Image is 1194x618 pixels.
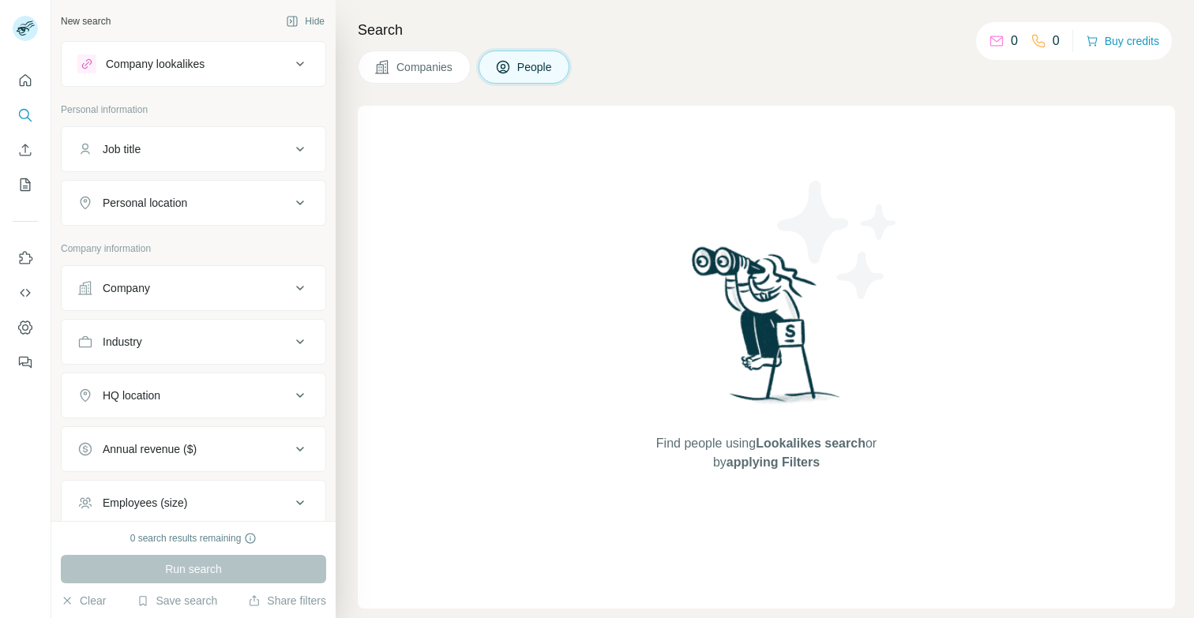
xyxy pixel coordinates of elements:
button: Annual revenue ($) [62,430,325,468]
button: Hide [275,9,336,33]
div: HQ location [103,388,160,403]
button: Company lookalikes [62,45,325,83]
button: Enrich CSV [13,136,38,164]
p: 0 [1011,32,1018,51]
div: Company lookalikes [106,56,205,72]
span: Find people using or by [640,434,892,472]
span: Lookalikes search [756,436,865,450]
button: Clear [61,593,106,609]
button: Share filters [248,593,326,609]
button: Feedback [13,348,38,376]
img: Surfe Illustration - Woman searching with binoculars [685,242,849,418]
button: Company [62,269,325,307]
button: Save search [137,593,217,609]
div: New search [61,14,111,28]
p: Personal information [61,103,326,117]
button: Search [13,101,38,129]
button: Use Surfe on LinkedIn [13,244,38,272]
div: Employees (size) [103,495,187,511]
div: Annual revenue ($) [103,441,197,457]
button: HQ location [62,376,325,414]
span: applying Filters [727,455,820,469]
h4: Search [358,19,1175,41]
button: Quick start [13,66,38,95]
button: Industry [62,323,325,361]
img: Surfe Illustration - Stars [767,169,909,311]
button: Job title [62,130,325,168]
button: Personal location [62,184,325,222]
button: My lists [13,170,38,199]
button: Dashboard [13,313,38,342]
span: Companies [396,59,454,75]
p: 0 [1053,32,1060,51]
button: Buy credits [1086,30,1159,52]
div: Personal location [103,195,187,211]
button: Employees (size) [62,484,325,522]
div: Job title [103,141,141,157]
div: Company [103,280,150,296]
p: Company information [61,242,326,256]
span: People [517,59,554,75]
button: Use Surfe API [13,279,38,307]
div: Industry [103,334,142,350]
div: 0 search results remaining [130,531,257,545]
